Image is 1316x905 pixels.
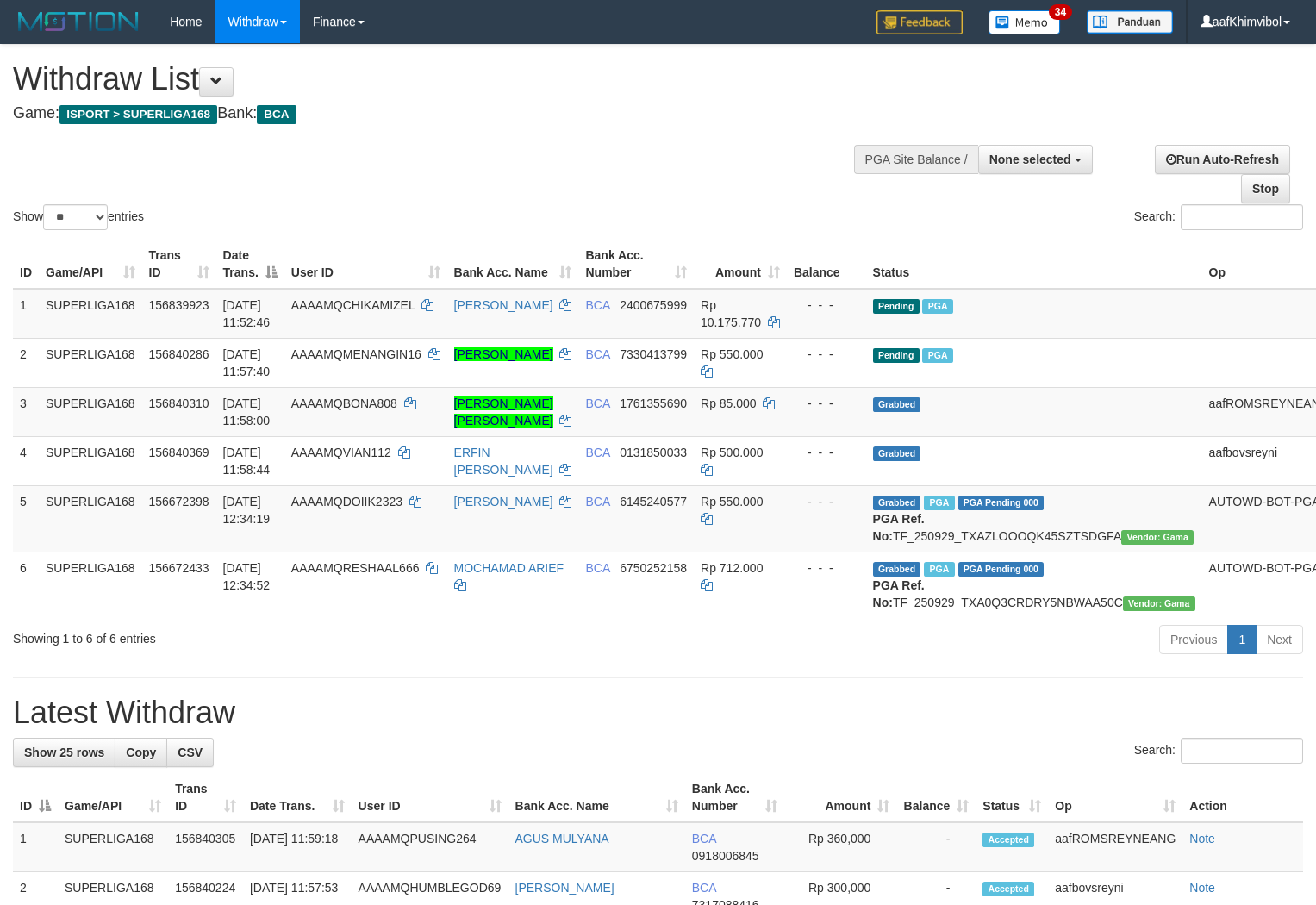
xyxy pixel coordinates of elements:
div: PGA Site Balance / [854,145,978,174]
th: Action [1182,773,1303,822]
span: Grabbed [873,496,921,510]
span: Copy 7330413799 to clipboard [620,347,687,361]
span: [DATE] 11:58:00 [223,396,271,428]
th: ID [13,240,39,289]
th: User ID: activate to sort column ascending [352,773,508,822]
span: AAAAMQVIAN112 [291,446,391,459]
span: [DATE] 11:58:44 [223,446,271,477]
span: Copy 6145240577 to clipboard [620,495,687,509]
span: Accepted [982,833,1034,847]
th: Date Trans.: activate to sort column descending [216,240,284,289]
span: ISPORT > SUPERLIGA168 [59,105,217,124]
span: Grabbed [873,562,921,577]
h4: Game: Bank: [13,105,860,122]
span: 156672433 [149,561,209,575]
td: SUPERLIGA168 [39,289,142,339]
td: SUPERLIGA168 [39,485,142,552]
th: Amount: activate to sort column ascending [694,240,787,289]
span: PGA Pending [958,562,1045,577]
a: Note [1189,881,1215,895]
span: BCA [585,446,609,459]
span: Grabbed [873,397,921,412]
th: Game/API: activate to sort column ascending [58,773,168,822]
span: Marked by aafsoycanthlai [922,299,952,314]
th: ID: activate to sort column descending [13,773,58,822]
th: Status: activate to sort column ascending [976,773,1048,822]
span: BCA [692,881,716,895]
a: Stop [1241,174,1290,203]
label: Search: [1134,738,1303,764]
img: MOTION_logo.png [13,9,144,34]
a: [PERSON_NAME] [454,495,553,509]
td: 3 [13,387,39,436]
th: Balance: activate to sort column ascending [896,773,976,822]
span: Grabbed [873,446,921,461]
th: Bank Acc. Number: activate to sort column ascending [578,240,694,289]
td: aafROMSREYNEANG [1048,822,1182,872]
h1: Withdraw List [13,62,860,97]
th: Trans ID: activate to sort column ascending [142,240,216,289]
span: Rp 550.000 [701,347,763,361]
span: Vendor URL: https://trx31.1velocity.biz [1123,596,1195,611]
span: 156840310 [149,396,209,410]
span: AAAAMQDOIIK2323 [291,495,402,509]
span: Copy 0131850033 to clipboard [620,446,687,459]
span: BCA [585,495,609,509]
td: 6 [13,552,39,618]
a: [PERSON_NAME] [454,298,553,312]
div: - - - [794,296,859,314]
span: CSV [178,746,203,759]
span: PGA Pending [958,496,1045,510]
span: 156840369 [149,446,209,459]
th: Bank Acc. Number: activate to sort column ascending [685,773,784,822]
td: - [896,822,976,872]
span: Copy 2400675999 to clipboard [620,298,687,312]
td: 1 [13,289,39,339]
a: Next [1256,625,1303,654]
label: Search: [1134,204,1303,230]
span: BCA [692,832,716,846]
td: 2 [13,338,39,387]
a: 1 [1227,625,1257,654]
span: AAAAMQRESHAAL666 [291,561,420,575]
span: Rp 500.000 [701,446,763,459]
span: 156839923 [149,298,209,312]
span: Rp 550.000 [701,495,763,509]
span: Copy [126,746,156,759]
span: [DATE] 12:34:52 [223,561,271,592]
a: Note [1189,832,1215,846]
th: Trans ID: activate to sort column ascending [168,773,243,822]
th: Game/API: activate to sort column ascending [39,240,142,289]
th: Bank Acc. Name: activate to sort column ascending [447,240,579,289]
select: Showentries [43,204,108,230]
a: [PERSON_NAME] [515,881,614,895]
th: Bank Acc. Name: activate to sort column ascending [508,773,685,822]
span: AAAAMQMENANGIN16 [291,347,421,361]
span: [DATE] 11:52:46 [223,298,271,329]
span: AAAAMQBONA808 [291,396,397,410]
th: Amount: activate to sort column ascending [784,773,897,822]
a: MOCHAMAD ARIEF [454,561,564,575]
span: BCA [257,105,296,124]
td: TF_250929_TXA0Q3CRDRY5NBWAA50C [866,552,1202,618]
td: 5 [13,485,39,552]
span: Copy 0918006845 to clipboard [692,849,759,863]
td: TF_250929_TXAZLOOOQK45SZTSDGFA [866,485,1202,552]
span: Rp 10.175.770 [701,298,761,329]
td: [DATE] 11:59:18 [243,822,352,872]
span: Marked by aafsoycanthlai [922,348,952,363]
a: AGUS MULYANA [515,832,609,846]
span: BCA [585,347,609,361]
span: Copy 6750252158 to clipboard [620,561,687,575]
th: Balance [787,240,866,289]
span: Pending [873,348,920,363]
div: - - - [794,395,859,412]
span: Rp 712.000 [701,561,763,575]
a: [PERSON_NAME] [PERSON_NAME] [454,396,553,428]
span: AAAAMQCHIKAMIZEL [291,298,415,312]
span: Copy 1761355690 to clipboard [620,396,687,410]
th: Op: activate to sort column ascending [1048,773,1182,822]
button: None selected [978,145,1093,174]
td: SUPERLIGA168 [39,387,142,436]
span: Vendor URL: https://trx31.1velocity.biz [1121,530,1194,545]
